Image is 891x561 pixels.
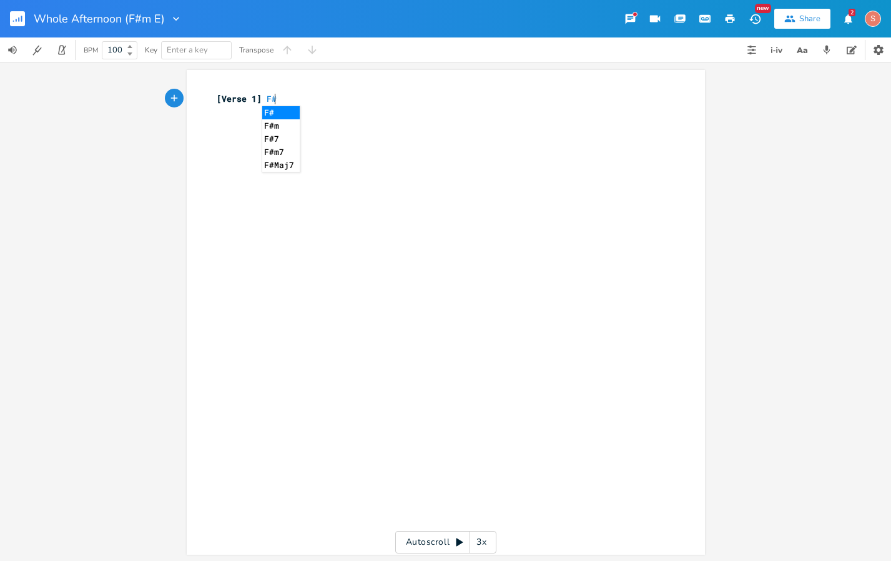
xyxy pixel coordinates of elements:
div: 3x [470,531,493,554]
li: F#7 [262,132,300,146]
span: Enter a key [167,44,208,56]
span: [Verse 1] [217,93,262,104]
div: Autoscroll [395,531,496,554]
li: F#Maj7 [262,159,300,172]
span: F# [267,93,277,104]
span: Whole Afternoon (F#m E) [34,13,165,24]
li: F#m [262,119,300,132]
div: New [755,4,771,13]
div: swvet34 [865,11,881,27]
button: New [742,7,767,30]
li: F#m7 [262,146,300,159]
div: Key [145,46,157,54]
button: 2 [835,7,860,30]
button: Share [774,9,830,29]
div: 2 [849,9,855,16]
li: F# [262,106,300,119]
div: BPM [84,47,98,54]
div: Share [799,13,820,24]
button: S [865,4,881,33]
div: Transpose [239,46,273,54]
